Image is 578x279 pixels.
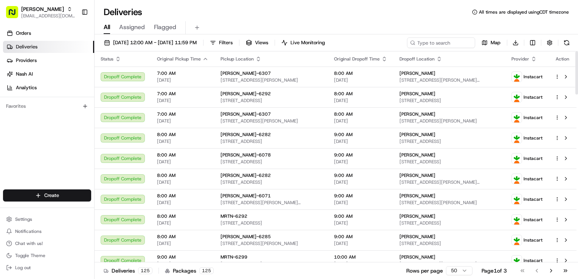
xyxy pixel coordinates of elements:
span: [PERSON_NAME] [399,254,435,260]
span: Instacart [524,94,542,100]
span: 8:00 AM [157,213,208,219]
span: [STREET_ADDRESS] [399,98,499,104]
span: Providers [16,57,37,64]
span: Map [491,39,500,46]
span: Instacart [524,196,542,202]
span: [STREET_ADDRESS][PERSON_NAME] [221,240,322,246]
input: Type to search [407,37,475,48]
span: Pickup Location [221,56,254,62]
span: Filters [219,39,233,46]
span: [DATE] [334,159,387,165]
input: Clear [20,49,125,57]
a: Orders [3,27,94,39]
span: Original Pickup Time [157,56,201,62]
span: 8:00 AM [157,172,208,178]
span: 8:00 AM [334,91,387,97]
span: Provider [511,56,529,62]
span: Create [44,192,59,199]
span: Toggle Theme [15,253,45,259]
span: [PERSON_NAME] [399,132,435,138]
a: Nash AI [3,68,94,80]
span: 8:00 AM [334,111,387,117]
span: [STREET_ADDRESS][PERSON_NAME][PERSON_NAME] [221,200,322,206]
button: Log out [3,262,91,273]
span: [DATE] [334,77,387,83]
a: Powered byPylon [53,128,92,134]
span: [DATE] [157,240,208,246]
a: 💻API Documentation [61,107,124,120]
span: [DATE] [334,240,387,246]
span: Live Monitoring [291,39,325,46]
span: [STREET_ADDRESS] [221,98,322,104]
button: [PERSON_NAME][EMAIL_ADDRESS][DOMAIN_NAME] [3,3,78,21]
span: [DATE] [334,220,387,226]
div: Page 1 of 3 [482,267,507,274]
span: Flagged [154,23,176,32]
span: [STREET_ADDRESS] [221,261,322,267]
span: 8:00 AM [157,132,208,138]
span: [PERSON_NAME] [21,5,64,13]
div: Deliveries [104,267,152,274]
span: Instacart [524,176,542,182]
span: [PERSON_NAME] [399,234,435,240]
span: [STREET_ADDRESS][PERSON_NAME] [399,261,499,267]
span: [PERSON_NAME]-6282 [221,172,271,178]
button: [DATE] 12:00 AM - [DATE] 11:59 PM [101,37,200,48]
span: [DATE] [157,138,208,144]
span: [DATE] 12:00 AM - [DATE] 11:59 PM [113,39,197,46]
span: 8:00 AM [157,193,208,199]
span: [STREET_ADDRESS] [399,240,499,246]
span: [DATE] [157,98,208,104]
span: [PERSON_NAME]-6292 [221,91,271,97]
a: Deliveries [3,41,94,53]
span: Instacart [524,217,542,223]
img: profile_instacart_ahold_partner.png [512,256,522,265]
span: [STREET_ADDRESS][PERSON_NAME] [221,77,322,83]
span: Knowledge Base [15,110,58,117]
span: [DATE] [157,179,208,185]
span: [STREET_ADDRESS] [399,138,499,144]
span: [PERSON_NAME] [399,172,435,178]
button: Filters [207,37,236,48]
span: 9:00 AM [334,193,387,199]
span: All [104,23,110,32]
div: Start new chat [26,72,124,80]
button: Start new chat [129,74,138,84]
button: Create [3,189,91,201]
span: 9:00 AM [334,213,387,219]
span: Dropoff Location [399,56,435,62]
span: Deliveries [16,43,37,50]
button: Chat with us! [3,238,91,249]
span: [STREET_ADDRESS][PERSON_NAME][PERSON_NAME] [399,77,499,83]
span: [DATE] [334,138,387,144]
span: Analytics [16,84,37,91]
button: Toggle Theme [3,250,91,261]
span: MRTN-6299 [221,254,247,260]
span: [DATE] [157,77,208,83]
div: 📗 [8,110,14,116]
span: [DATE] [157,200,208,206]
button: Map [478,37,504,48]
span: [PERSON_NAME]-6078 [221,152,271,158]
span: 9:00 AM [334,132,387,138]
button: Refresh [561,37,572,48]
span: 8:00 AM [157,234,208,240]
div: Packages [165,267,214,274]
span: [DATE] [157,220,208,226]
button: Settings [3,214,91,225]
a: Providers [3,54,94,67]
span: API Documentation [71,110,121,117]
span: [STREET_ADDRESS] [221,159,322,165]
span: [STREET_ADDRESS] [399,159,499,165]
img: Nash [8,8,23,23]
span: [PERSON_NAME]-6307 [221,70,271,76]
p: Welcome 👋 [8,30,138,42]
p: Rows per page [406,267,443,274]
span: Instacart [524,74,542,80]
span: 8:00 AM [334,70,387,76]
span: [DATE] [334,179,387,185]
span: 7:00 AM [157,70,208,76]
span: Assigned [119,23,145,32]
span: [PERSON_NAME] [399,152,435,158]
img: profile_instacart_ahold_partner.png [512,215,522,225]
